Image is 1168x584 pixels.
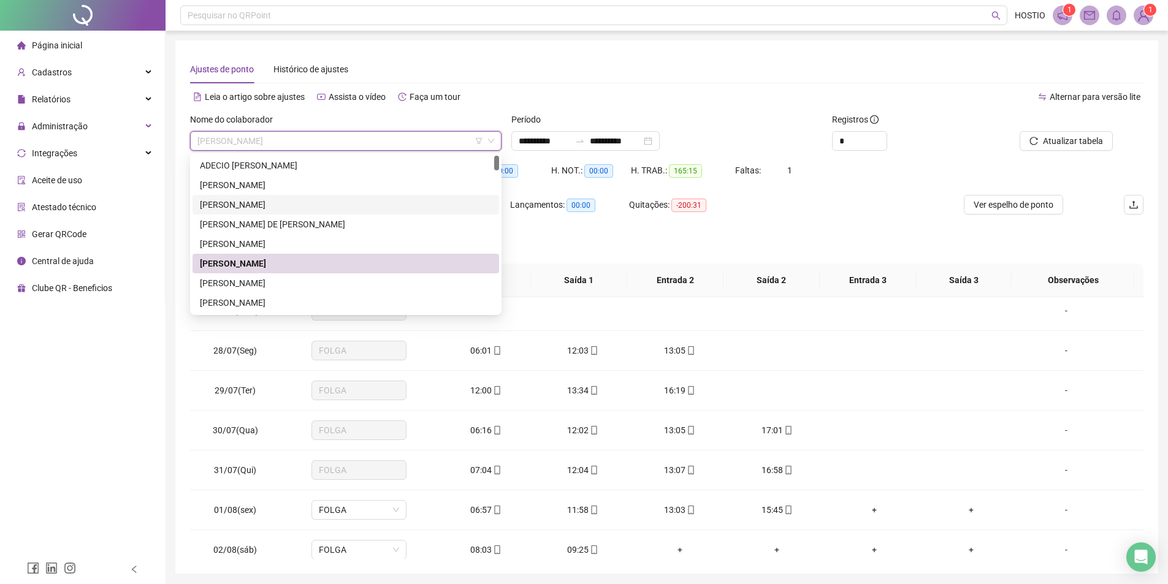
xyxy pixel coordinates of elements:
[32,229,86,239] span: Gerar QRCode
[32,40,82,50] span: Página inicial
[32,67,72,77] span: Cadastros
[738,543,815,556] div: +
[17,68,26,77] span: user-add
[410,92,460,102] span: Faça um tour
[933,503,1010,517] div: +
[783,506,793,514] span: mobile
[1129,200,1139,210] span: upload
[32,202,96,212] span: Atestado técnico
[273,64,348,74] span: Histórico de ajustes
[1065,385,1067,395] span: -
[1030,543,1102,556] div: -
[685,386,695,395] span: mobile
[589,466,598,474] span: mobile
[319,421,399,439] span: FOLGA
[567,346,589,355] span: 12:03
[836,543,913,556] div: +
[193,195,499,214] div: ANANDA XAVIER DE MELO
[1012,264,1134,297] th: Observações
[32,148,77,158] span: Integrações
[664,465,685,475] span: 13:07
[783,466,793,474] span: mobile
[200,237,492,251] div: [PERSON_NAME]
[1144,4,1156,16] sup: Atualize o seu contato no menu Meus Dados
[193,93,202,101] span: file-text
[213,545,257,555] span: 02/08(sáb)
[544,503,621,517] div: 11:58
[193,175,499,195] div: AIDILA DOS SANTOS BELO
[641,543,719,556] div: +
[398,93,407,101] span: history
[685,506,695,514] span: mobile
[685,466,695,474] span: mobile
[200,276,492,290] div: [PERSON_NAME]
[723,264,820,297] th: Saída 2
[1065,425,1067,435] span: -
[567,385,589,395] span: 13:34
[470,425,492,435] span: 06:16
[319,461,399,479] span: FOLGA
[1067,6,1072,14] span: 1
[214,465,256,475] span: 31/07(Qui)
[1065,346,1067,355] span: -
[470,346,492,355] span: 06:01
[589,506,598,514] span: mobile
[32,283,112,293] span: Clube QR - Beneficios
[584,164,613,178] span: 00:00
[511,113,549,126] label: Período
[447,503,524,517] div: 06:57
[17,203,26,211] span: solution
[319,341,399,360] span: FOLGA
[589,426,598,434] span: mobile
[1021,273,1124,287] span: Observações
[200,159,492,172] div: ADECIO [PERSON_NAME]
[1043,134,1103,148] span: Atualizar tabela
[669,164,702,178] span: 165:15
[319,381,399,400] span: FOLGA
[205,92,305,102] span: Leia o artigo sobre ajustes
[470,385,492,395] span: 12:00
[589,386,598,395] span: mobile
[1134,6,1153,25] img: 41758
[1111,10,1122,21] span: bell
[17,284,26,292] span: gift
[1057,10,1068,21] span: notification
[1030,503,1102,517] div: -
[489,164,518,178] span: 00:00
[664,385,685,395] span: 16:19
[319,540,399,559] span: FOLGA
[641,503,719,517] div: 13:03
[1148,6,1153,14] span: 1
[214,505,256,515] span: 01/08(sex)
[492,545,502,554] span: mobile
[319,501,399,519] span: FOLGA
[200,178,492,192] div: [PERSON_NAME]
[629,198,748,212] div: Quitações:
[991,11,1001,20] span: search
[589,346,598,355] span: mobile
[567,199,595,212] span: 00:00
[575,136,585,146] span: swap-right
[836,503,913,517] div: +
[685,426,695,434] span: mobile
[631,164,735,178] div: H. TRAB.:
[200,296,492,309] div: [PERSON_NAME]
[575,136,585,146] span: to
[317,93,326,101] span: youtube
[783,426,793,434] span: mobile
[1029,137,1038,145] span: reload
[1038,93,1047,101] span: swap
[551,164,631,178] div: H. NOT.:
[17,149,26,157] span: sync
[492,466,502,474] span: mobile
[787,165,792,175] span: 1
[1015,9,1045,22] span: HOSTIO
[933,543,1010,556] div: +
[1063,4,1075,16] sup: 1
[492,346,502,355] span: mobile
[627,264,723,297] th: Entrada 2
[200,218,492,231] div: [PERSON_NAME] DE [PERSON_NAME]
[213,425,258,435] span: 30/07(Qua)
[200,257,492,270] div: [PERSON_NAME]
[1065,465,1067,475] span: -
